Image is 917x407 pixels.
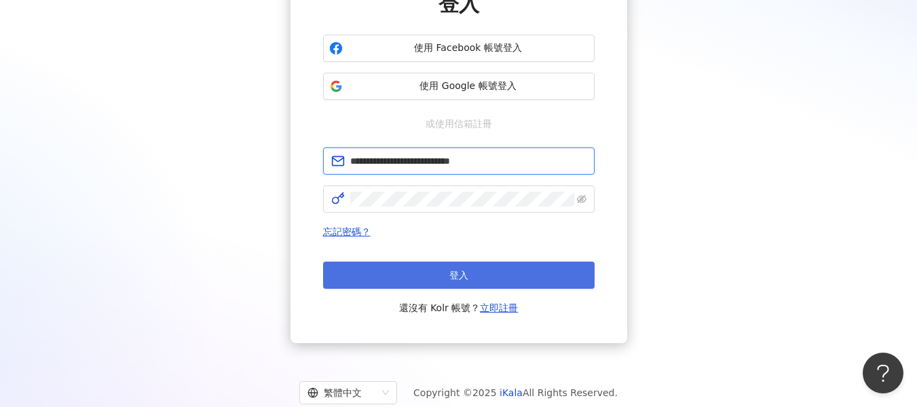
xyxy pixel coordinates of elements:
[323,73,595,100] button: 使用 Google 帳號登入
[323,35,595,62] button: 使用 Facebook 帳號登入
[307,382,377,404] div: 繁體中文
[480,302,518,313] a: 立即註冊
[323,262,595,289] button: 登入
[413,385,618,401] span: Copyright © 2025 All Rights Reserved.
[577,194,586,204] span: eye-invisible
[399,300,519,316] span: 還沒有 Kolr 帳號？
[500,387,523,398] a: iKala
[323,226,371,237] a: 忘記密碼？
[449,270,468,281] span: 登入
[863,353,903,393] iframe: Help Scout Beacon - Open
[348,41,588,55] span: 使用 Facebook 帳號登入
[416,116,502,131] span: 或使用信箱註冊
[348,79,588,93] span: 使用 Google 帳號登入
